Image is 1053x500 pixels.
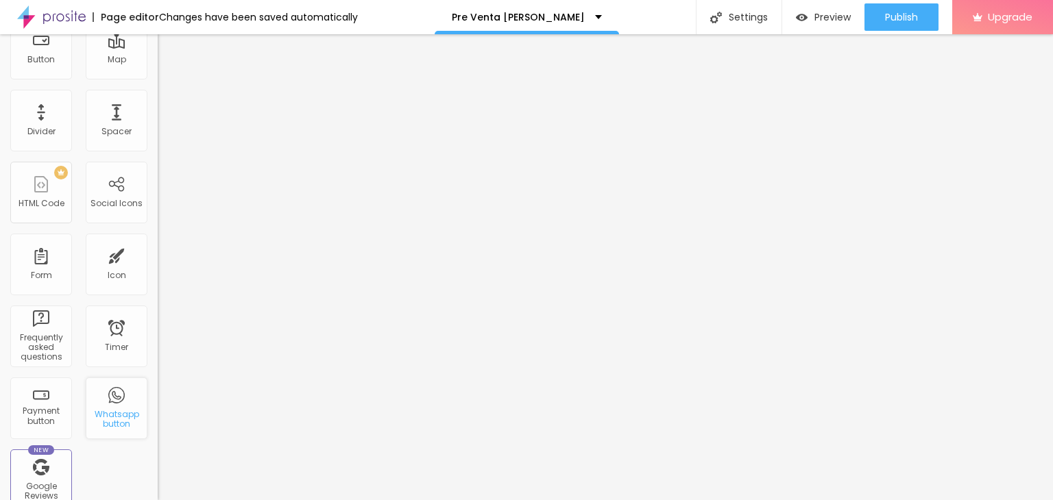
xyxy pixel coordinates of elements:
div: Changes have been saved automatically [159,12,358,22]
iframe: Editor [158,34,1053,500]
div: Payment button [14,406,68,426]
button: Publish [864,3,939,31]
div: Page editor [93,12,159,22]
div: New [28,445,54,455]
div: Whatsapp button [89,410,143,429]
p: Pre Venta [PERSON_NAME] [452,12,585,22]
span: Preview [814,12,851,23]
img: view-1.svg [796,12,808,23]
img: Icone [710,12,722,23]
button: Preview [782,3,864,31]
span: Publish [885,12,918,23]
span: Upgrade [988,11,1032,23]
div: Icon [108,271,126,280]
div: Button [27,55,55,64]
div: Social Icons [90,199,143,208]
div: Divider [27,127,56,136]
div: Form [31,271,52,280]
div: Map [108,55,126,64]
div: Frequently asked questions [14,333,68,362]
div: Timer [105,342,128,352]
div: Spacer [101,127,132,136]
div: HTML Code [19,199,64,208]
